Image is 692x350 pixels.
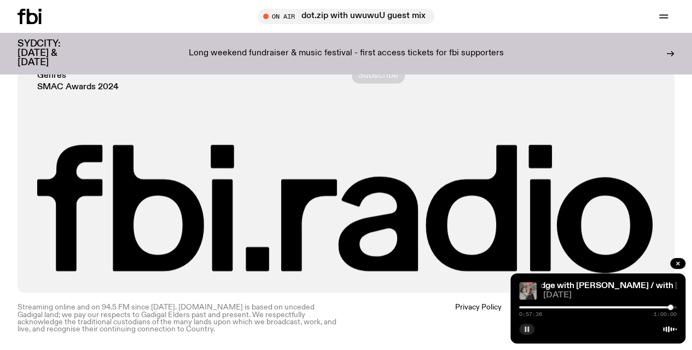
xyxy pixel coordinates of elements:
[18,39,88,67] h3: SYDCITY: [DATE] & [DATE]
[258,9,434,24] button: On Airdot.zip with uwuwuU guest mix
[352,68,405,83] button: Subscribe
[543,291,677,300] span: [DATE]
[519,312,542,317] span: 0:57:36
[37,72,66,80] a: Genres
[455,303,502,332] a: Privacy Policy
[654,312,677,317] span: 1:00:00
[18,303,341,332] p: Streaming online and on 94.5 FM since [DATE]. [DOMAIN_NAME] is based on unceded Gadigal land; we ...
[37,83,119,91] a: SMAC Awards 2024
[189,49,504,59] p: Long weekend fundraiser & music festival - first access tickets for fbi supporters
